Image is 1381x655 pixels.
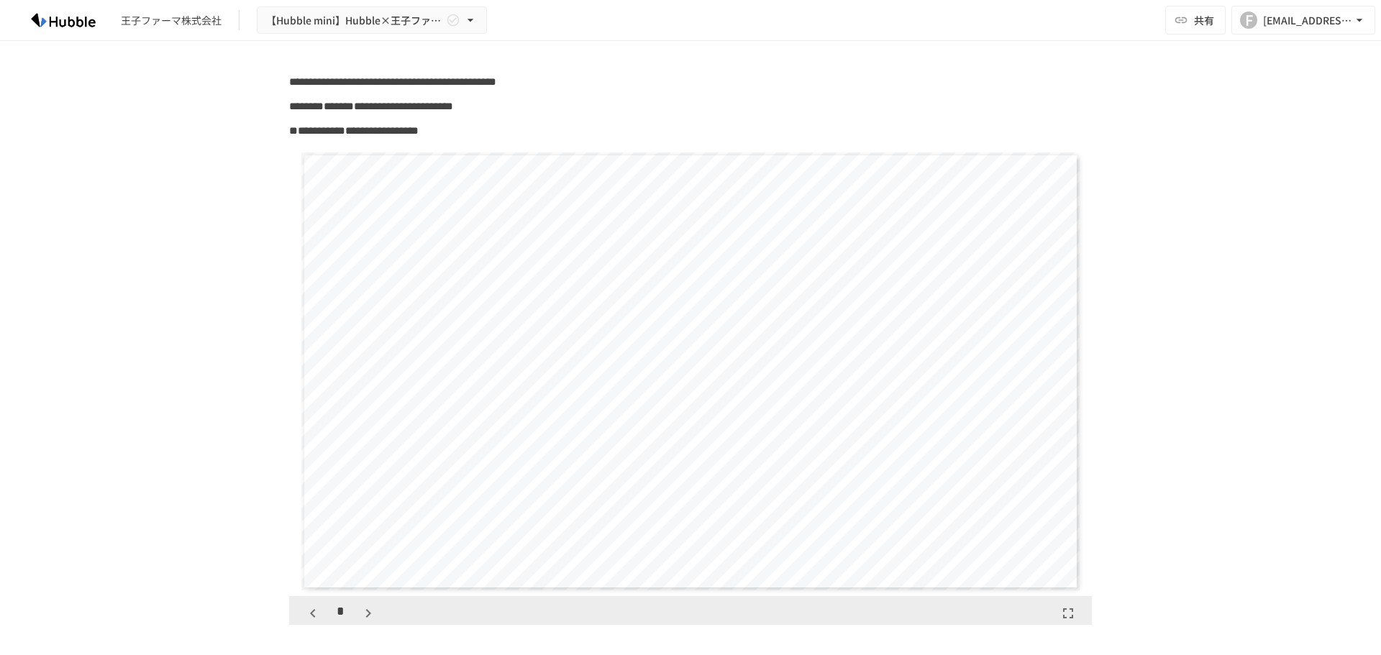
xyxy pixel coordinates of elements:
[1194,12,1214,28] span: 共有
[289,147,1092,596] div: Page 2
[257,6,487,35] button: 【Hubble mini】Hubble×王子ファーマ オンボーディングプロジェクト
[266,12,443,29] span: 【Hubble mini】Hubble×王子ファーマ オンボーディングプロジェクト
[17,9,109,32] img: HzDRNkGCf7KYO4GfwKnzITak6oVsp5RHeZBEM1dQFiQ
[1240,12,1257,29] div: F
[121,13,222,28] div: 王子ファーマ株式会社
[1263,12,1352,29] div: [EMAIL_ADDRESS][DOMAIN_NAME]
[1231,6,1375,35] button: F[EMAIL_ADDRESS][DOMAIN_NAME]
[1165,6,1226,35] button: 共有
